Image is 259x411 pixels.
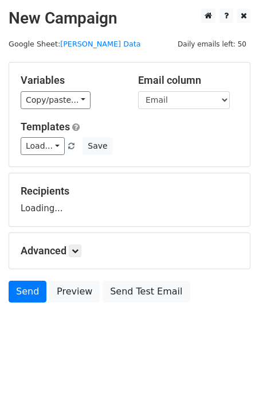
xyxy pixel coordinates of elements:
[21,121,70,133] a: Templates
[103,281,190,303] a: Send Test Email
[21,185,238,197] h5: Recipients
[9,9,250,28] h2: New Campaign
[21,185,238,215] div: Loading...
[21,91,91,109] a: Copy/paste...
[49,281,100,303] a: Preview
[9,40,141,48] small: Google Sheet:
[138,74,238,87] h5: Email column
[60,40,140,48] a: [PERSON_NAME] Data
[174,38,250,51] span: Daily emails left: 50
[21,74,121,87] h5: Variables
[21,137,65,155] a: Load...
[83,137,112,155] button: Save
[9,281,46,303] a: Send
[174,40,250,48] a: Daily emails left: 50
[21,245,238,257] h5: Advanced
